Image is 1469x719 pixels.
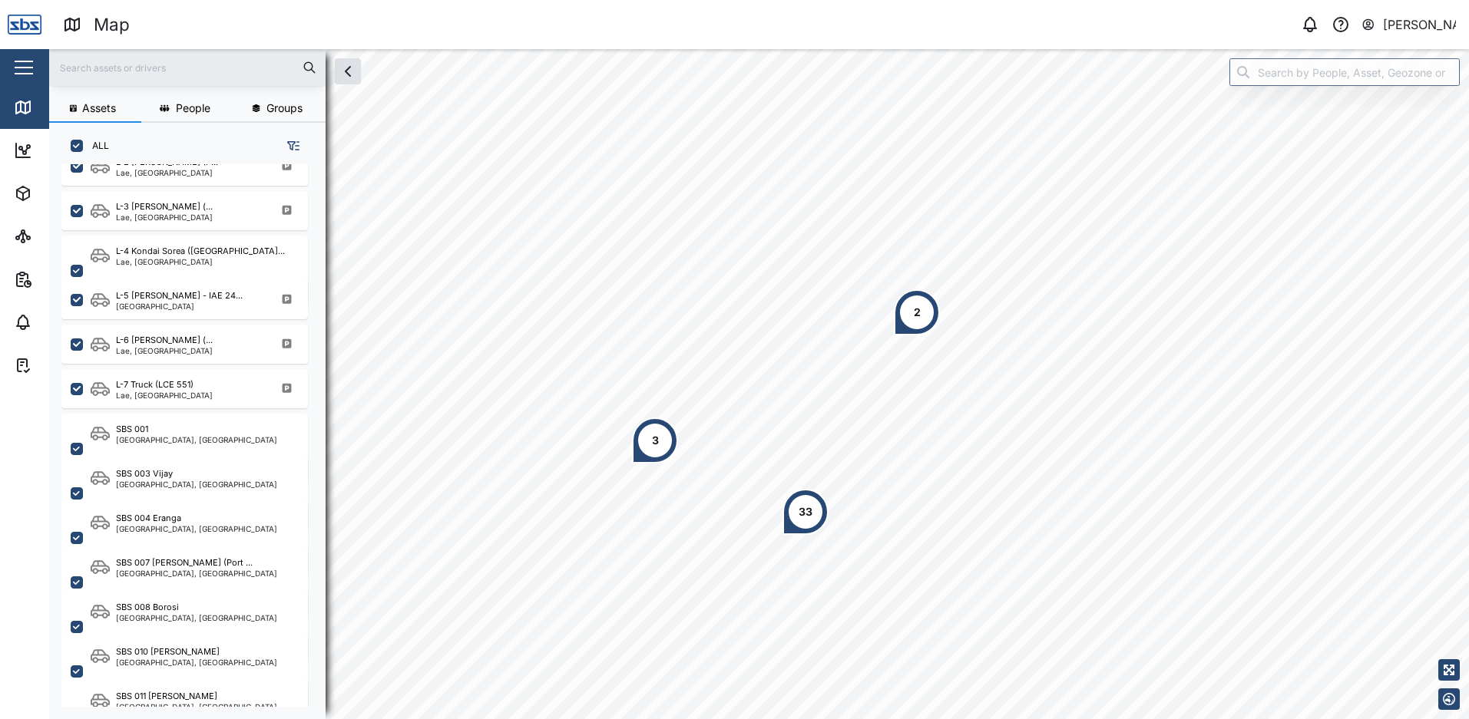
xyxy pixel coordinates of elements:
[116,258,285,266] div: Lae, [GEOGRAPHIC_DATA]
[40,99,74,116] div: Map
[1361,14,1457,35] button: [PERSON_NAME]
[116,690,217,703] div: SBS 011 [PERSON_NAME]
[116,378,194,391] div: L-7 Truck (LCE 551)
[116,213,213,221] div: Lae, [GEOGRAPHIC_DATA]
[58,56,316,79] input: Search assets or drivers
[40,185,88,202] div: Assets
[116,200,213,213] div: L-3 [PERSON_NAME] (...
[894,289,940,335] div: Map marker
[116,645,220,658] div: SBS 010 [PERSON_NAME]
[782,489,829,535] div: Map marker
[652,432,659,449] div: 3
[176,103,210,114] span: People
[116,703,277,711] div: [GEOGRAPHIC_DATA], [GEOGRAPHIC_DATA]
[914,304,921,321] div: 2
[799,503,812,520] div: 33
[266,103,303,114] span: Groups
[116,467,173,480] div: SBS 003 Vijay
[116,436,277,444] div: [GEOGRAPHIC_DATA], [GEOGRAPHIC_DATA]
[40,142,109,159] div: Dashboard
[116,556,253,569] div: SBS 007 [PERSON_NAME] (Port ...
[116,658,277,666] div: [GEOGRAPHIC_DATA], [GEOGRAPHIC_DATA]
[49,49,1469,719] canvas: Map
[116,601,179,614] div: SBS 008 Borosi
[116,245,285,258] div: L-4 Kondai Sorea ([GEOGRAPHIC_DATA]...
[116,334,213,347] div: L-6 [PERSON_NAME] (...
[40,357,82,374] div: Tasks
[40,271,92,288] div: Reports
[61,164,325,707] div: grid
[1383,15,1457,35] div: [PERSON_NAME]
[116,569,277,577] div: [GEOGRAPHIC_DATA], [GEOGRAPHIC_DATA]
[116,512,181,525] div: SBS 004 Eranga
[116,525,277,533] div: [GEOGRAPHIC_DATA], [GEOGRAPHIC_DATA]
[94,12,130,38] div: Map
[116,347,213,355] div: Lae, [GEOGRAPHIC_DATA]
[116,614,277,622] div: [GEOGRAPHIC_DATA], [GEOGRAPHIC_DATA]
[1229,58,1460,86] input: Search by People, Asset, Geozone or Place
[116,169,218,176] div: Lae, [GEOGRAPHIC_DATA]
[116,423,148,436] div: SBS 001
[83,140,109,152] label: ALL
[8,8,41,41] img: Main Logo
[116,302,243,310] div: [GEOGRAPHIC_DATA]
[40,314,88,331] div: Alarms
[116,391,213,399] div: Lae, [GEOGRAPHIC_DATA]
[116,480,277,488] div: [GEOGRAPHIC_DATA], [GEOGRAPHIC_DATA]
[40,228,77,245] div: Sites
[116,289,243,302] div: L-5 [PERSON_NAME] - IAE 24...
[632,417,678,463] div: Map marker
[82,103,116,114] span: Assets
